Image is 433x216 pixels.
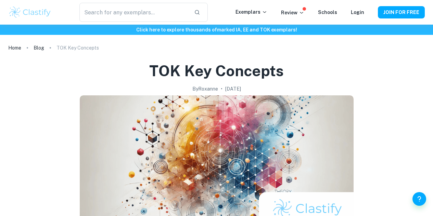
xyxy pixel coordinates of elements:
[235,8,267,16] p: Exemplars
[318,10,337,15] a: Schools
[378,6,425,18] button: JOIN FOR FREE
[1,26,432,33] h6: Click here to explore thousands of marked IA, EE and TOK exemplars !
[8,43,21,53] a: Home
[412,192,426,206] button: Help and Feedback
[192,85,218,93] h2: By Roxanne
[225,85,241,93] h2: [DATE]
[8,5,52,19] img: Clastify logo
[149,61,284,81] h1: TOK Key Concepts
[34,43,44,53] a: Blog
[281,9,304,16] p: Review
[351,10,364,15] a: Login
[79,3,189,22] input: Search for any exemplars...
[221,85,222,93] p: •
[56,44,99,52] p: TOK Key Concepts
